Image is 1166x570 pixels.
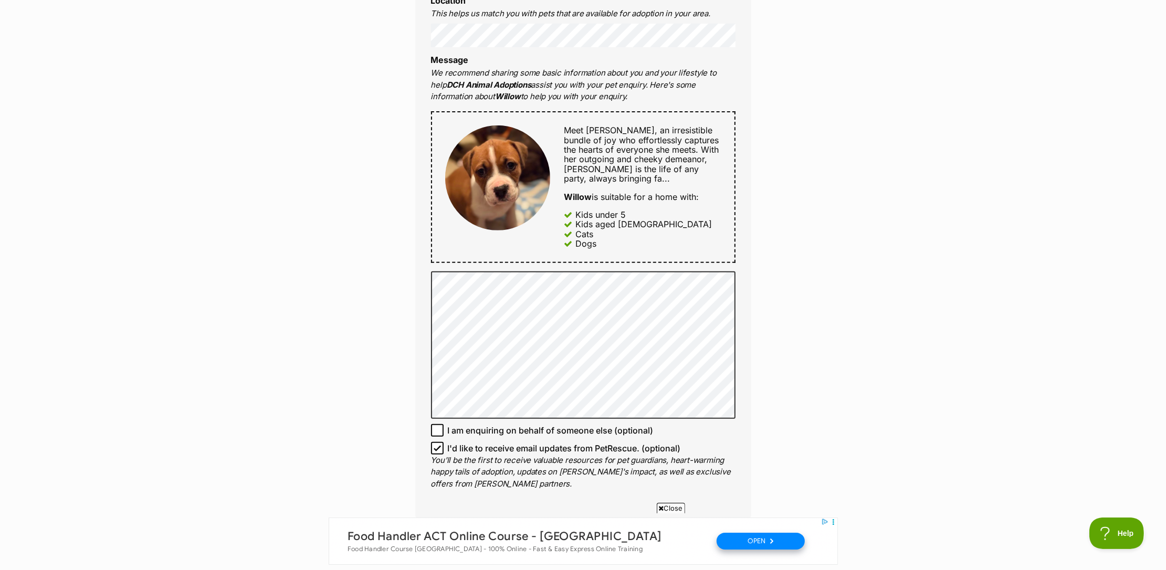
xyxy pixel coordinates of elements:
span: I am enquiring on behalf of someone else (optional) [448,424,654,437]
p: We recommend sharing some basic information about you and your lifestyle to help assist you with ... [431,67,736,103]
img: Willow [445,125,550,230]
strong: DCH Animal Adoptions [447,80,531,90]
div: Kids aged [DEMOGRAPHIC_DATA] [575,219,712,229]
span: Meet [PERSON_NAME], an irresistible bundle of joy who effortlessly captures the hearts of everyon... [564,125,719,184]
div: Kids under 5 [575,210,626,219]
iframe: Help Scout Beacon - Open [1089,518,1145,549]
label: Message [431,55,469,65]
div: Cats [575,229,593,239]
span: Close [657,503,685,513]
strong: Willow [564,192,592,202]
strong: Willow [495,91,521,101]
p: This helps us match you with pets that are available for adoption in your area. [431,8,736,20]
div: is suitable for a home with: [564,192,721,202]
div: Dogs [575,239,596,248]
span: I'd like to receive email updates from PetRescue. (optional) [448,442,681,455]
iframe: Advertisement [329,518,838,565]
p: You'll be the first to receive valuable resources for pet guardians, heart-warming happy tails of... [431,455,736,490]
